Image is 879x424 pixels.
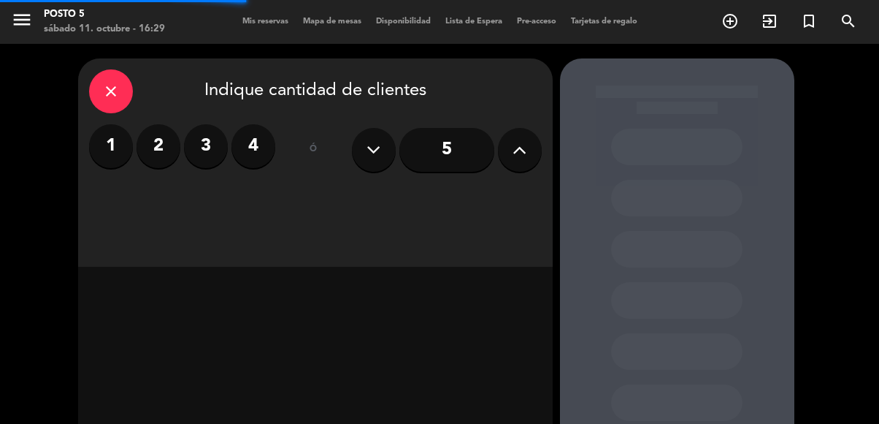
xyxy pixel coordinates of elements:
div: ó [290,124,337,175]
label: 1 [89,124,133,168]
i: close [102,83,120,100]
div: sábado 11. octubre - 16:29 [44,22,165,37]
i: search [840,12,857,30]
i: exit_to_app [761,12,778,30]
span: Disponibilidad [369,18,438,26]
i: menu [11,9,33,31]
i: turned_in_not [800,12,818,30]
i: add_circle_outline [721,12,739,30]
button: menu [11,9,33,36]
span: Mis reservas [235,18,296,26]
span: Tarjetas de regalo [564,18,645,26]
label: 2 [137,124,180,168]
label: 4 [231,124,275,168]
div: Posto 5 [44,7,165,22]
span: Lista de Espera [438,18,510,26]
span: Mapa de mesas [296,18,369,26]
span: Pre-acceso [510,18,564,26]
div: Indique cantidad de clientes [89,69,542,113]
label: 3 [184,124,228,168]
